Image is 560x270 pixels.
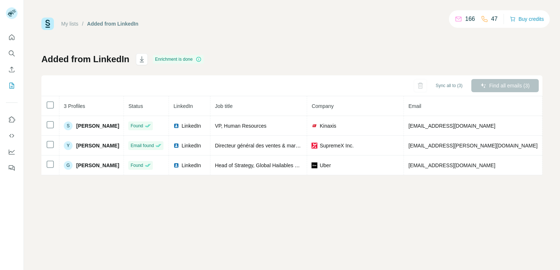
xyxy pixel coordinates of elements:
button: Search [6,47,18,60]
button: My lists [6,79,18,92]
img: company-logo [312,123,317,129]
span: Kinaxis [320,122,336,130]
img: company-logo [312,143,317,149]
button: Buy credits [510,14,544,24]
img: company-logo [312,162,317,168]
span: Job title [215,103,232,109]
button: Quick start [6,31,18,44]
span: SupremeX Inc. [320,142,354,149]
button: Use Surfe on LinkedIn [6,113,18,126]
p: 166 [465,15,475,23]
span: Company [312,103,334,109]
button: Dashboard [6,145,18,158]
span: Head of Strategy, Global Hailables Portfolio [215,162,313,168]
span: Found [130,123,143,129]
button: Sync all to (3) [431,80,468,91]
button: Enrich CSV [6,63,18,76]
span: LinkedIn [181,162,201,169]
img: LinkedIn logo [173,123,179,129]
span: Directeur général des ventes & marketing [215,143,309,149]
span: Status [128,103,143,109]
button: Use Surfe API [6,129,18,142]
a: My lists [61,21,78,27]
li: / [82,20,84,27]
span: [EMAIL_ADDRESS][PERSON_NAME][DOMAIN_NAME] [408,143,537,149]
button: Feedback [6,161,18,175]
span: [PERSON_NAME] [76,122,119,130]
span: [EMAIL_ADDRESS][DOMAIN_NAME] [408,162,495,168]
span: Email [408,103,421,109]
span: 3 Profiles [64,103,85,109]
span: Email found [130,142,154,149]
img: Surfe Logo [41,18,54,30]
span: Uber [320,162,331,169]
span: LinkedIn [181,122,201,130]
span: VP, Human Resources [215,123,266,129]
span: [PERSON_NAME] [76,162,119,169]
p: 47 [491,15,498,23]
div: Enrichment is done [153,55,204,64]
span: [PERSON_NAME] [76,142,119,149]
img: LinkedIn logo [173,143,179,149]
img: LinkedIn logo [173,162,179,168]
div: S [64,121,73,130]
span: Found [130,162,143,169]
span: Sync all to (3) [436,82,463,89]
span: LinkedIn [173,103,193,109]
span: LinkedIn [181,142,201,149]
span: [EMAIL_ADDRESS][DOMAIN_NAME] [408,123,495,129]
div: Added from LinkedIn [87,20,139,27]
div: G [64,161,73,170]
div: Y [64,141,73,150]
h1: Added from LinkedIn [41,53,129,65]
